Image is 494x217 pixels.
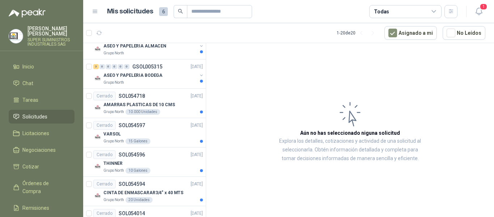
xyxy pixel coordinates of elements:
[119,93,145,99] p: SOL054718
[103,80,124,85] p: Grupo North
[22,179,68,195] span: Órdenes de Compra
[103,50,124,56] p: Grupo North
[103,72,162,79] p: ASEO Y PAPELERIA BODEGA
[472,5,485,18] button: 1
[9,110,74,124] a: Solicitudes
[93,62,204,85] a: 3 0 0 0 0 0 GSOL005315[DATE] Company LogoASEO Y PAPELERIA BODEGAGrupo North
[83,118,206,147] a: CerradoSOL054597[DATE] Company LogoVARSOLGrupo North15 Galones
[480,3,487,10] span: 1
[27,26,74,36] p: [PERSON_NAME] [PERSON_NAME]
[9,143,74,157] a: Negociaciones
[112,64,117,69] div: 0
[337,27,379,39] div: 1 - 20 de 20
[191,181,203,188] p: [DATE]
[83,147,206,177] a: CerradoSOL054596[DATE] Company LogoTHINNERGrupo North10 Galones
[9,176,74,198] a: Órdenes de Compra
[93,64,99,69] div: 3
[374,8,389,16] div: Todas
[191,151,203,158] p: [DATE]
[119,152,145,157] p: SOL054596
[103,168,124,174] p: Grupo North
[99,64,105,69] div: 0
[300,129,400,137] h3: Aún no has seleccionado niguna solicitud
[132,64,162,69] p: GSOL005315
[9,76,74,90] a: Chat
[9,9,46,17] img: Logo peakr
[93,33,204,56] a: 0 0 0 0 0 0 GSOL005316[DATE] Company LogoASEO Y PAPELERIA ALMACENGrupo North
[191,93,203,100] p: [DATE]
[22,129,49,137] span: Licitaciones
[103,109,124,115] p: Grupo North
[191,210,203,217] p: [DATE]
[22,113,47,121] span: Solicitudes
[384,26,437,40] button: Asignado a mi
[124,64,129,69] div: 0
[93,180,116,188] div: Cerrado
[125,109,160,115] div: 10.000 Unidades
[278,137,422,163] p: Explora los detalles, cotizaciones y actividad de una solicitud al seleccionarla. Obtén informaci...
[119,123,145,128] p: SOL054597
[125,168,150,174] div: 10 Galones
[103,138,124,144] p: Grupo North
[22,146,56,154] span: Negociaciones
[22,204,49,212] span: Remisiones
[106,64,111,69] div: 0
[22,96,38,104] span: Tareas
[93,162,102,171] img: Company Logo
[119,181,145,187] p: SOL054594
[9,201,74,215] a: Remisiones
[191,63,203,70] p: [DATE]
[103,43,166,50] p: ASEO Y PAPELERIA ALMACEN
[118,64,123,69] div: 0
[83,89,206,118] a: CerradoSOL054718[DATE] Company LogoAMARRAS PLASTICAS DE 10 CMSGrupo North10.000 Unidades
[9,93,74,107] a: Tareas
[22,63,34,71] span: Inicio
[93,74,102,83] img: Company Logo
[107,6,153,17] h1: Mis solicitudes
[9,60,74,74] a: Inicio
[443,26,485,40] button: No Leídos
[93,121,116,130] div: Cerrado
[22,79,33,87] span: Chat
[103,131,121,138] p: VARSOL
[119,211,145,216] p: SOL054014
[103,160,123,167] p: THINNER
[93,103,102,112] img: Company Logo
[93,150,116,159] div: Cerrado
[93,45,102,53] img: Company Logo
[93,92,116,100] div: Cerrado
[83,177,206,206] a: CerradoSOL054594[DATE] Company LogoCINTA DE ENMASCARAR3/4" x 40 MTSGrupo North20 Unidades
[9,29,23,43] img: Company Logo
[103,197,124,203] p: Grupo North
[22,163,39,171] span: Cotizar
[178,9,183,14] span: search
[93,191,102,200] img: Company Logo
[159,7,168,16] span: 6
[93,133,102,141] img: Company Logo
[103,101,175,108] p: AMARRAS PLASTICAS DE 10 CMS
[125,138,150,144] div: 15 Galones
[9,160,74,174] a: Cotizar
[103,189,183,196] p: CINTA DE ENMASCARAR3/4" x 40 MTS
[9,126,74,140] a: Licitaciones
[27,38,74,46] p: SUPER SUMINISTROS INDUSTRIALES SAS
[125,197,153,203] div: 20 Unidades
[191,122,203,129] p: [DATE]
